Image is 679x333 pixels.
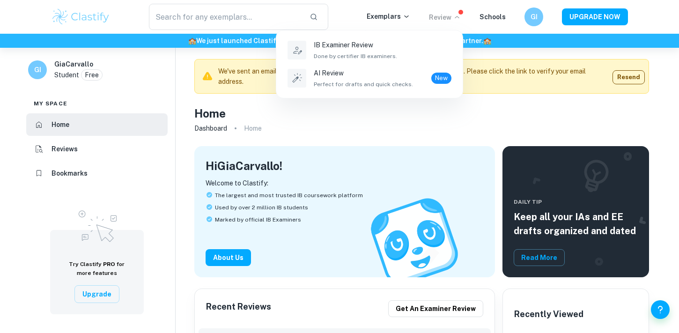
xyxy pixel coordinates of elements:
p: AI Review [314,68,413,78]
a: AI ReviewPerfect for drafts and quick checks.New [286,66,453,90]
p: IB Examiner Review [314,40,397,50]
span: Perfect for drafts and quick checks. [314,80,413,89]
span: New [431,74,451,83]
span: Done by certifier IB examiners. [314,52,397,60]
a: IB Examiner ReviewDone by certifier IB examiners. [286,38,453,62]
